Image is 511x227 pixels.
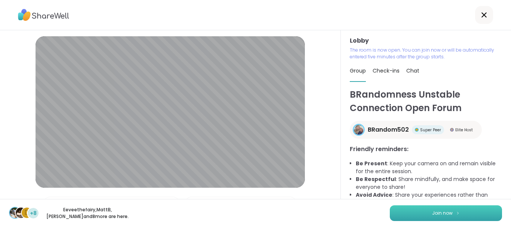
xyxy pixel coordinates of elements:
[10,208,20,218] img: Eeveethefairy
[354,125,364,135] img: BRandom502
[350,88,502,115] h1: BRandomness Unstable Connection Open Forum
[350,47,502,60] p: The room is now open. You can join now or will be automatically entered five minutes after the gr...
[16,208,26,218] img: MattB
[368,125,409,134] span: BRandom502
[406,67,419,74] span: Chat
[350,121,482,139] a: BRandom502BRandom502Super PeerSuper PeerElite HostElite Host
[450,128,454,132] img: Elite Host
[390,205,502,221] button: Join now
[47,197,54,212] img: Microphone
[420,127,441,133] span: Super Peer
[415,128,419,132] img: Super Peer
[356,160,387,167] b: Be Present
[356,175,396,183] b: Be Respectful
[373,67,400,74] span: Check-ins
[350,145,502,154] h3: Friendly reminders:
[432,210,453,217] span: Join now
[356,191,502,207] li: : Share your experiences rather than advice, as peers are not mental health professionals.
[30,209,37,217] span: +8
[455,127,473,133] span: Elite Host
[18,6,69,24] img: ShareWell Logo
[46,206,129,220] p: Eeveethefairy , MattB , [PERSON_NAME] and 8 more are here.
[350,36,502,45] h3: Lobby
[25,208,29,218] span: D
[350,67,366,74] span: Group
[356,160,502,175] li: : Keep your camera on and remain visible for the entire session.
[356,175,502,191] li: : Share mindfully, and make space for everyone to share!
[356,191,392,199] b: Avoid Advice
[456,211,460,215] img: ShareWell Logomark
[57,197,59,212] span: |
